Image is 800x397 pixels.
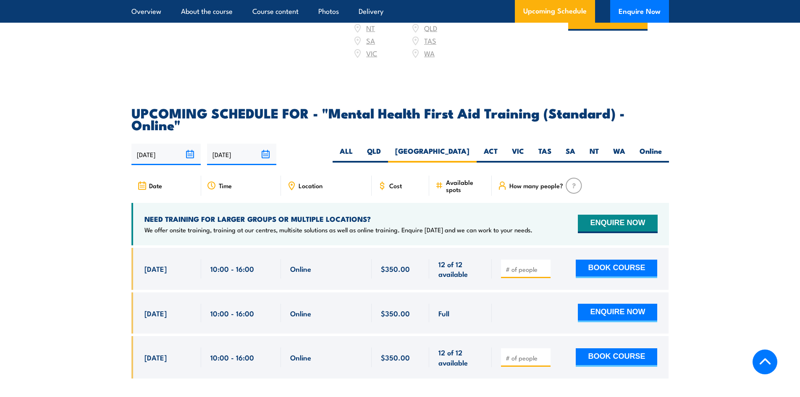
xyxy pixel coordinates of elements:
p: We offer onsite training, training at our centres, multisite solutions as well as online training... [144,226,532,234]
span: 10:00 - 16:00 [210,264,254,273]
input: # of people [506,354,548,362]
span: Time [219,182,232,189]
span: Full [438,308,449,318]
span: 10:00 - 16:00 [210,352,254,362]
h4: NEED TRAINING FOR LARGER GROUPS OR MULTIPLE LOCATIONS? [144,214,532,223]
span: $350.00 [381,264,410,273]
span: Online [290,264,311,273]
input: To date [207,144,276,165]
span: 10:00 - 16:00 [210,308,254,318]
button: BOOK COURSE [576,260,657,278]
input: From date [131,144,201,165]
input: # of people [506,265,548,273]
span: Location [299,182,323,189]
label: NT [582,146,606,163]
label: QLD [360,146,388,163]
span: Date [149,182,162,189]
span: Cost [389,182,402,189]
label: SA [559,146,582,163]
label: Online [632,146,669,163]
span: [DATE] [144,352,167,362]
label: [GEOGRAPHIC_DATA] [388,146,477,163]
span: Available spots [446,179,486,193]
span: [DATE] [144,264,167,273]
label: VIC [505,146,531,163]
label: TAS [531,146,559,163]
label: ALL [333,146,360,163]
span: [DATE] [144,308,167,318]
button: BOOK COURSE [576,348,657,367]
span: 12 of 12 available [438,347,483,367]
span: Online [290,308,311,318]
span: $350.00 [381,308,410,318]
button: ENQUIRE NOW [578,215,657,233]
label: WA [606,146,632,163]
span: Online [290,352,311,362]
span: $350.00 [381,352,410,362]
h2: UPCOMING SCHEDULE FOR - "Mental Health First Aid Training (Standard) - Online" [131,107,669,130]
button: ENQUIRE NOW [578,304,657,322]
label: ACT [477,146,505,163]
span: How many people? [509,182,563,189]
span: 12 of 12 available [438,259,483,279]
